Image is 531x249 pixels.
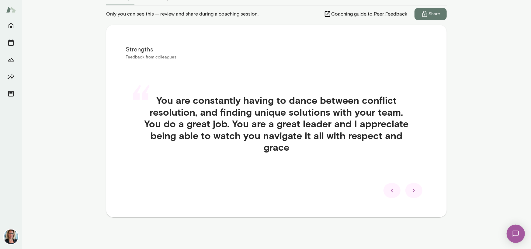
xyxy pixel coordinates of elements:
button: Share [415,8,447,20]
img: Jennifer Alvarez [4,230,18,244]
button: Sessions [5,37,17,49]
h4: You are constantly having to dance between conflict resolution, and finding unique solutions with... [140,94,413,153]
span: Coaching guide to Peer Feedback [331,10,407,18]
h6: Strengths [126,44,427,54]
a: Coaching guide to Peer Feedback [324,8,415,20]
button: Growth Plan [5,54,17,66]
p: Feedback from colleagues [126,54,427,60]
button: Home [5,19,17,32]
img: Mento [6,4,16,16]
span: Only you can see this — review and share during a coaching session. [106,10,259,18]
p: Share [429,11,440,17]
button: Insights [5,71,17,83]
div: “ [130,87,152,130]
button: Documents [5,88,17,100]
